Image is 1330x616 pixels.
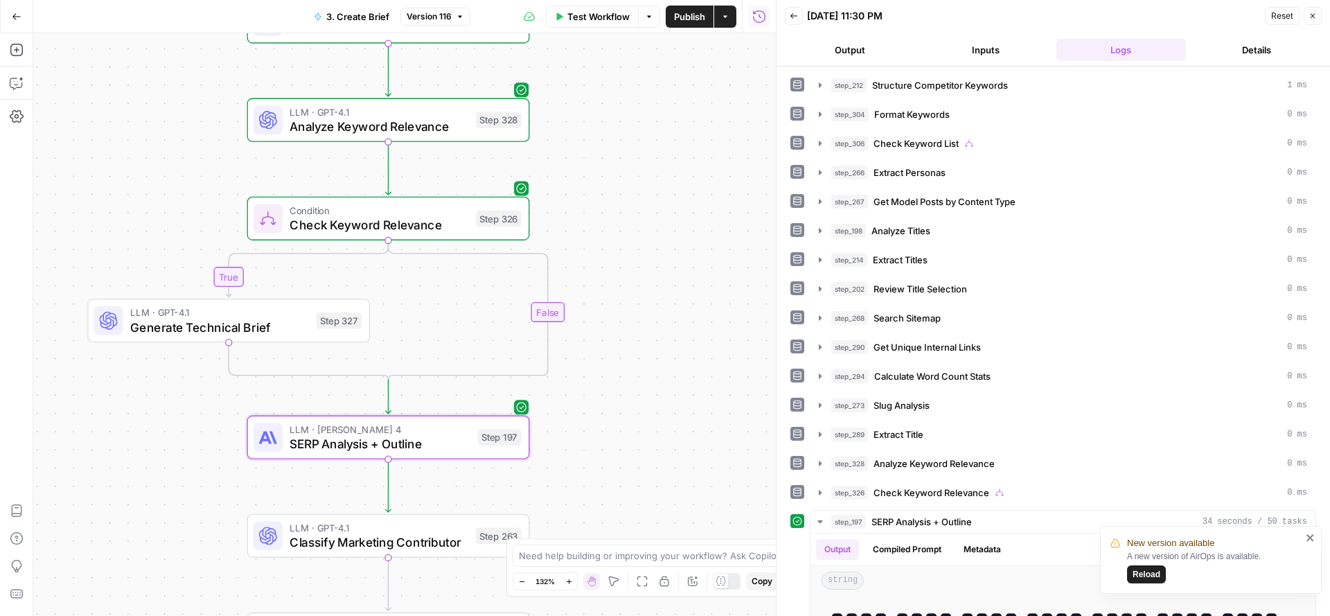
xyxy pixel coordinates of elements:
[386,380,391,414] g: Edge from step_326-conditional-end to step_197
[477,429,521,446] div: Step 197
[752,575,772,588] span: Copy
[476,527,522,544] div: Step 263
[831,78,867,92] span: step_212
[290,203,468,218] span: Condition
[955,539,1009,560] button: Metadata
[567,10,630,24] span: Test Workflow
[1287,428,1307,441] span: 0 ms
[873,253,928,267] span: Extract Titles
[874,486,989,500] span: Check Keyword Relevance
[831,137,868,150] span: step_306
[290,520,468,535] span: LLM · GPT-4.1
[546,6,638,28] button: Test Workflow
[874,340,981,354] span: Get Unique Internal Links
[290,117,468,135] span: Analyze Keyword Relevance
[1127,565,1166,583] button: Reload
[874,311,941,325] span: Search Sitemap
[810,511,1315,533] button: 34 seconds / 50 tasks
[130,305,309,319] span: LLM · GPT-4.1
[1287,283,1307,295] span: 0 ms
[476,112,522,128] div: Step 328
[872,78,1008,92] span: Structure Competitor Keywords
[874,398,930,412] span: Slug Analysis
[831,166,868,179] span: step_266
[831,253,867,267] span: step_214
[810,307,1315,329] button: 0 ms
[831,311,868,325] span: step_268
[386,557,391,610] g: Edge from step_263 to step_262
[810,249,1315,271] button: 0 ms
[874,195,1016,209] span: Get Model Posts by Content Type
[831,282,868,296] span: step_202
[831,515,866,529] span: step_197
[810,103,1315,125] button: 0 ms
[831,224,866,238] span: step_198
[822,572,864,590] span: string
[831,340,868,354] span: step_290
[1287,166,1307,179] span: 0 ms
[386,459,391,512] g: Edge from step_197 to step_263
[831,369,869,383] span: step_294
[317,313,362,329] div: Step 327
[229,342,388,384] g: Edge from step_327 to step_326-conditional-end
[290,215,468,234] span: Check Keyword Relevance
[407,10,452,23] span: Version 116
[290,533,468,551] span: Classify Marketing Contributor
[1287,79,1307,91] span: 1 ms
[831,486,868,500] span: step_326
[1287,195,1307,208] span: 0 ms
[871,515,972,529] span: SERP Analysis + Outline
[874,282,967,296] span: Review Title Selection
[476,210,522,227] div: Step 326
[226,240,388,297] g: Edge from step_326 to step_327
[247,514,530,558] div: LLM · GPT-4.1Classify Marketing ContributorStep 263
[290,434,470,452] span: SERP Analysis + Outline
[921,39,1051,61] button: Inputs
[1056,39,1187,61] button: Logs
[388,240,547,385] g: Edge from step_326 to step_326-conditional-end
[386,43,391,96] g: Edge from step_289 to step_328
[874,457,995,470] span: Analyze Keyword Relevance
[810,161,1315,184] button: 0 ms
[874,137,959,150] span: Check Keyword List
[1287,137,1307,150] span: 0 ms
[130,318,309,336] span: Generate Technical Brief
[1271,10,1293,22] span: Reset
[247,197,530,240] div: ConditionCheck Keyword RelevanceStep 326
[290,105,468,119] span: LLM · GPT-4.1
[831,398,868,412] span: step_273
[746,572,778,590] button: Copy
[386,141,391,195] g: Edge from step_328 to step_326
[831,195,868,209] span: step_267
[1287,486,1307,499] span: 0 ms
[1287,341,1307,353] span: 0 ms
[816,539,859,560] button: Output
[1287,399,1307,412] span: 0 ms
[1287,312,1307,324] span: 0 ms
[874,107,950,121] span: Format Keywords
[247,416,530,459] div: LLM · [PERSON_NAME] 4SERP Analysis + OutlineStep 197
[535,576,555,587] span: 132%
[831,428,868,441] span: step_289
[666,6,713,28] button: Publish
[1203,516,1307,528] span: 34 seconds / 50 tasks
[1133,568,1160,581] span: Reload
[290,422,470,437] span: LLM · [PERSON_NAME] 4
[810,394,1315,416] button: 0 ms
[810,482,1315,504] button: 0 ms
[1287,108,1307,121] span: 0 ms
[674,10,705,24] span: Publish
[247,98,530,142] div: LLM · GPT-4.1Analyze Keyword RelevanceStep 328
[810,220,1315,242] button: 0 ms
[1306,532,1315,543] button: close
[831,457,868,470] span: step_328
[87,299,370,342] div: LLM · GPT-4.1Generate Technical BriefStep 327
[810,336,1315,358] button: 0 ms
[305,6,398,28] button: 3. Create Brief
[810,132,1315,155] button: 0 ms
[810,191,1315,213] button: 0 ms
[864,539,950,560] button: Compiled Prompt
[290,19,468,37] span: Extract Title
[810,452,1315,475] button: 0 ms
[810,278,1315,300] button: 0 ms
